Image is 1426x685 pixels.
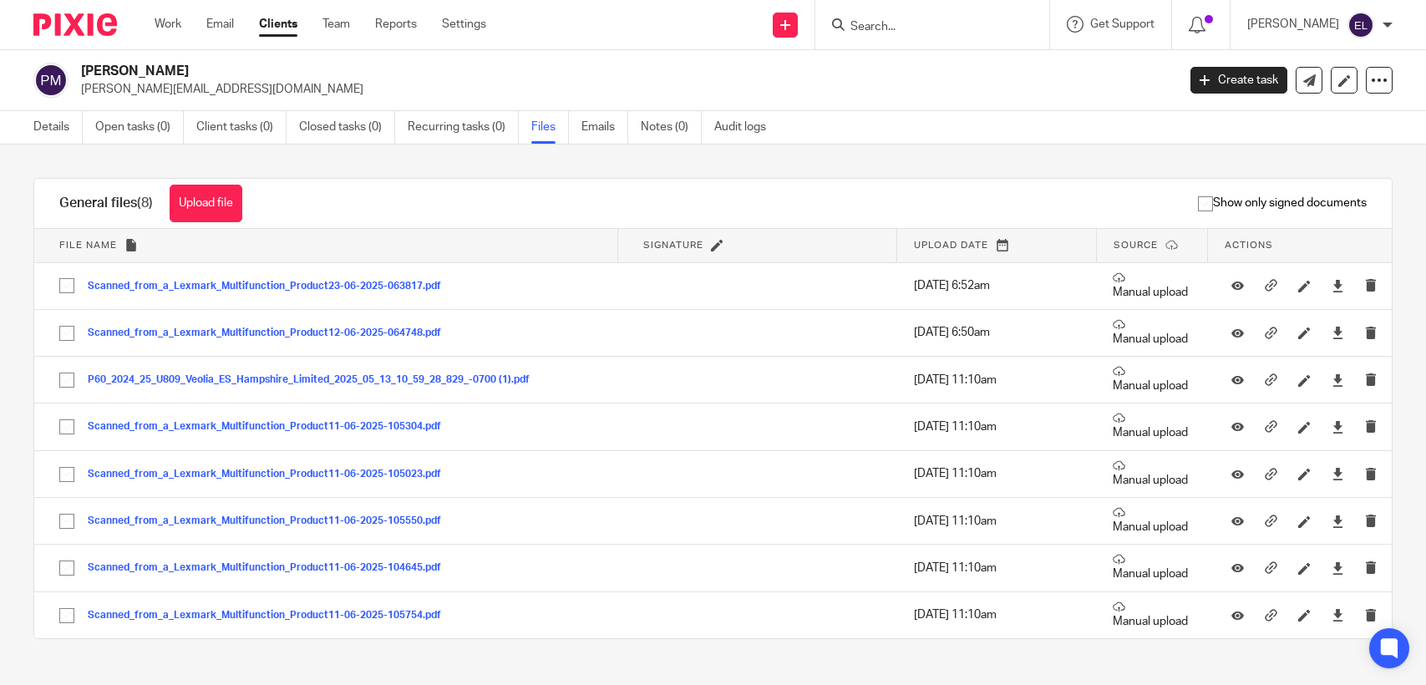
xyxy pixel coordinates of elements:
a: Create task [1190,67,1287,94]
span: Signature [643,241,703,250]
h1: General files [59,195,153,212]
p: Manual upload [1113,459,1191,489]
button: Scanned_from_a_Lexmark_Multifunction_Product12-06-2025-064748.pdf [88,327,454,339]
button: Scanned_from_a_Lexmark_Multifunction_Product11-06-2025-104645.pdf [88,562,454,574]
a: Email [206,16,234,33]
button: P60_2024_25_U809_Veolia_ES_Hampshire_Limited_2025_05_13_10_59_28_829_-0700 (1).pdf [88,374,542,386]
a: Files [531,111,569,144]
a: Download [1332,513,1344,530]
a: Open tasks (0) [95,111,184,144]
a: Clients [259,16,297,33]
button: Scanned_from_a_Lexmark_Multifunction_Product23-06-2025-063817.pdf [88,281,454,292]
span: (8) [137,196,153,210]
p: [DATE] 6:50am [914,324,1079,341]
a: Reports [375,16,417,33]
a: Client tasks (0) [196,111,287,144]
a: Emails [581,111,628,144]
p: [PERSON_NAME][EMAIL_ADDRESS][DOMAIN_NAME] [81,81,1165,98]
button: Scanned_from_a_Lexmark_Multifunction_Product11-06-2025-105550.pdf [88,515,454,527]
input: Select [51,459,83,490]
p: [DATE] 11:10am [914,419,1079,435]
a: Download [1332,277,1344,294]
p: [DATE] 6:52am [914,277,1079,294]
span: Get Support [1090,18,1155,30]
button: Scanned_from_a_Lexmark_Multifunction_Product11-06-2025-105304.pdf [88,421,454,433]
input: Search [849,20,999,35]
p: [PERSON_NAME] [1247,16,1339,33]
p: [DATE] 11:10am [914,465,1079,482]
button: Scanned_from_a_Lexmark_Multifunction_Product11-06-2025-105023.pdf [88,469,454,480]
p: Manual upload [1113,318,1191,348]
a: Details [33,111,83,144]
p: [DATE] 11:10am [914,606,1079,623]
input: Select [51,364,83,396]
a: Download [1332,372,1344,388]
a: Download [1332,324,1344,341]
img: Pixie [33,13,117,36]
button: Upload file [170,185,242,222]
a: Download [1332,606,1344,623]
p: Manual upload [1113,601,1191,630]
p: Manual upload [1113,412,1191,441]
p: Manual upload [1113,553,1191,582]
span: File name [59,241,117,250]
span: Source [1114,241,1158,250]
h2: [PERSON_NAME] [81,63,948,80]
a: Work [155,16,181,33]
a: Audit logs [714,111,779,144]
input: Select [51,270,83,302]
p: Manual upload [1113,365,1191,394]
a: Closed tasks (0) [299,111,395,144]
input: Select [51,600,83,632]
span: Upload date [914,241,988,250]
a: Recurring tasks (0) [408,111,519,144]
button: Scanned_from_a_Lexmark_Multifunction_Product11-06-2025-105754.pdf [88,610,454,622]
a: Settings [442,16,486,33]
a: Download [1332,465,1344,482]
p: [DATE] 11:10am [914,372,1079,388]
img: svg%3E [33,63,69,98]
img: svg%3E [1347,12,1374,38]
p: Manual upload [1113,271,1191,301]
input: Select [51,552,83,584]
a: Notes (0) [641,111,702,144]
input: Select [51,317,83,349]
input: Select [51,505,83,537]
span: Show only signed documents [1198,195,1367,211]
input: Select [51,411,83,443]
a: Download [1332,560,1344,576]
p: Manual upload [1113,506,1191,535]
a: Download [1332,419,1344,435]
a: Team [322,16,350,33]
p: [DATE] 11:10am [914,560,1079,576]
span: Actions [1225,241,1273,250]
p: [DATE] 11:10am [914,513,1079,530]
